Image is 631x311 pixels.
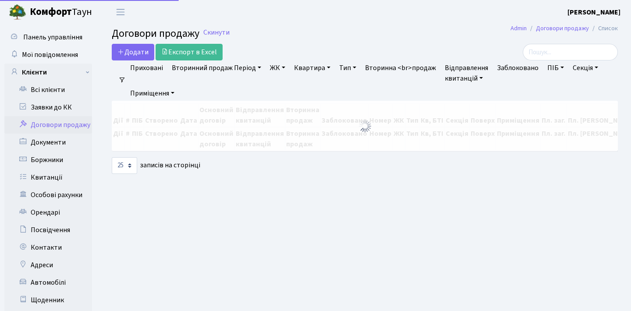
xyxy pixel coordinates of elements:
a: Щоденник [4,291,92,309]
a: Заблоковано [493,60,542,75]
a: Договори продажу [536,24,589,33]
span: Додати [117,47,149,57]
img: Обробка... [358,119,372,133]
a: Документи [4,134,92,151]
a: Квитанції [4,169,92,186]
a: Особові рахунки [4,186,92,204]
b: [PERSON_NAME] [567,7,620,17]
img: logo.png [9,4,26,21]
span: Мої повідомлення [22,50,78,60]
a: Всі клієнти [4,81,92,99]
li: Список [589,24,618,33]
a: Admin [510,24,527,33]
span: Панель управління [23,32,82,42]
a: Секція [569,60,602,75]
button: Переключити навігацію [110,5,131,19]
span: Договори продажу [112,26,199,41]
a: Експорт в Excel [156,44,223,60]
a: Адреси [4,256,92,274]
select: записів на сторінці [112,157,137,174]
a: Додати [112,44,154,60]
a: Приміщення [127,86,178,101]
a: [PERSON_NAME] [567,7,620,18]
label: записів на сторінці [112,157,200,174]
a: Договори продажу [4,116,92,134]
a: Вторинна <br>продаж [362,60,440,75]
a: Посвідчення [4,221,92,239]
a: Скинути [203,28,230,37]
a: ПІБ [544,60,567,75]
a: ЖК [266,60,289,75]
span: Таун [30,5,92,20]
a: Орендарі [4,204,92,221]
nav: breadcrumb [497,19,631,38]
a: Приховані [127,60,167,75]
a: Заявки до КК [4,99,92,116]
a: Клієнти [4,64,92,81]
a: Тип [336,60,360,75]
input: Пошук... [523,44,618,60]
a: Мої повідомлення [4,46,92,64]
b: Комфорт [30,5,72,19]
a: Боржники [4,151,92,169]
a: Панель управління [4,28,92,46]
a: Відправленняквитанцій [441,60,492,86]
a: Контакти [4,239,92,256]
a: Вторинний продаж Період [168,60,265,75]
a: Квартира [291,60,334,75]
a: Автомобілі [4,274,92,291]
